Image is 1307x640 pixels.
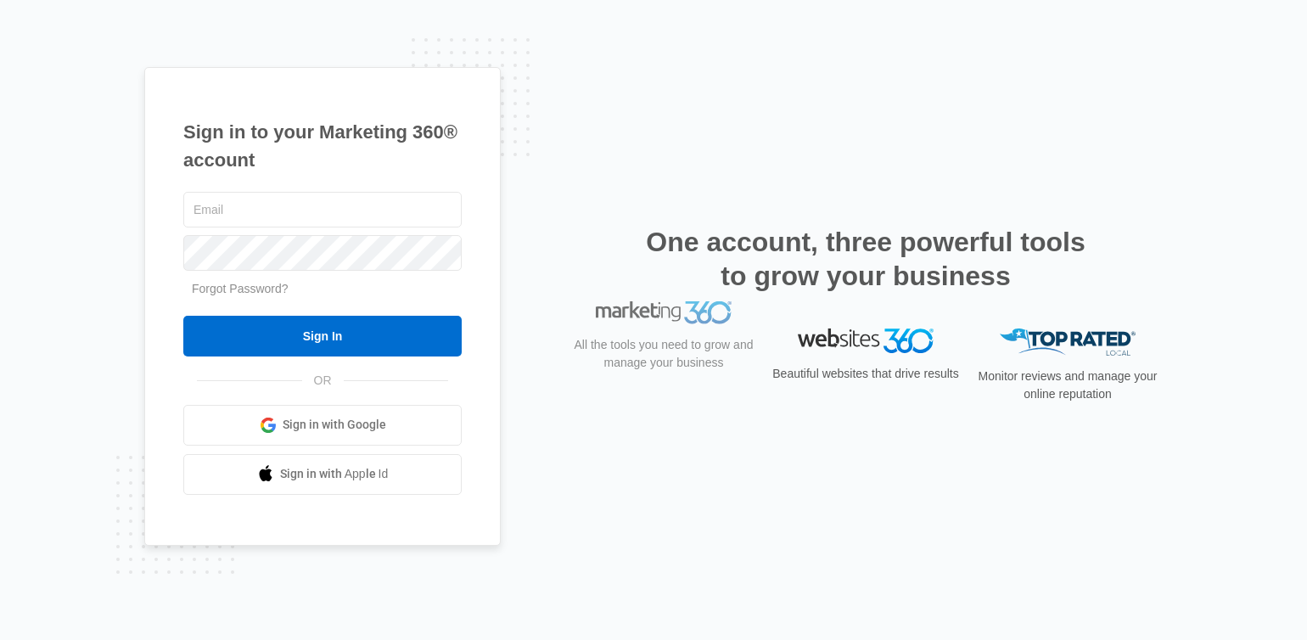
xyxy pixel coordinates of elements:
[183,118,462,174] h1: Sign in to your Marketing 360® account
[192,282,289,295] a: Forgot Password?
[280,465,389,483] span: Sign in with Apple Id
[596,328,732,352] img: Marketing 360
[569,363,759,399] p: All the tools you need to grow and manage your business
[183,405,462,446] a: Sign in with Google
[183,192,462,227] input: Email
[302,372,344,390] span: OR
[283,416,386,434] span: Sign in with Google
[1000,328,1136,356] img: Top Rated Local
[771,365,961,383] p: Beautiful websites that drive results
[973,368,1163,403] p: Monitor reviews and manage your online reputation
[798,328,934,353] img: Websites 360
[641,225,1091,293] h2: One account, three powerful tools to grow your business
[183,454,462,495] a: Sign in with Apple Id
[183,316,462,356] input: Sign In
